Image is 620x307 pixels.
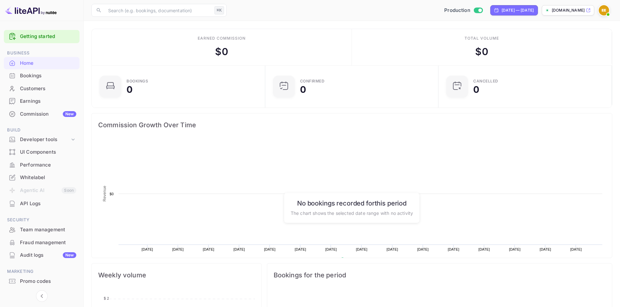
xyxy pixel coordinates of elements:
div: Bookings [127,79,148,83]
text: [DATE] [448,247,459,251]
a: Bookings [4,70,80,82]
a: Performance [4,159,80,171]
a: Fraud management [4,236,80,248]
div: $ 0 [475,44,488,59]
div: Developer tools [20,136,70,143]
div: Fraud management [4,236,80,249]
div: Commission [20,110,76,118]
text: [DATE] [325,247,337,251]
text: [DATE] [295,247,306,251]
text: [DATE] [570,247,582,251]
a: Customers [4,82,80,94]
a: Whitelabel [4,171,80,183]
div: Customers [4,82,80,95]
a: Earnings [4,95,80,107]
a: Audit logsNew [4,249,80,261]
text: [DATE] [233,247,245,251]
text: $0 [109,192,114,196]
text: [DATE] [509,247,521,251]
text: [DATE] [356,247,368,251]
a: Team management [4,224,80,235]
div: Total volume [465,35,499,41]
a: Home [4,57,80,69]
div: ⌘K [214,6,224,14]
text: [DATE] [142,247,153,251]
button: Collapse navigation [36,290,48,302]
span: Weekly volume [98,270,255,280]
text: [DATE] [387,247,398,251]
span: Business [4,50,80,57]
div: Earned commission [198,35,245,41]
text: [DATE] [540,247,551,251]
div: Team management [20,226,76,234]
input: Search (e.g. bookings, documentation) [104,4,212,17]
div: $ 0 [215,44,228,59]
div: Getting started [4,30,80,43]
a: CommissionNew [4,108,80,120]
text: [DATE] [264,247,276,251]
div: 0 [300,85,306,94]
a: Getting started [20,33,76,40]
a: UI Components [4,146,80,158]
div: API Logs [4,197,80,210]
h6: No bookings recorded for this period [291,199,413,207]
span: Commission Growth Over Time [98,120,606,130]
span: Security [4,216,80,224]
div: Performance [20,161,76,169]
text: [DATE] [203,247,214,251]
div: Team management [4,224,80,236]
div: Audit logs [20,252,76,259]
div: Confirmed [300,79,325,83]
div: New [63,252,76,258]
div: Whitelabel [4,171,80,184]
text: Revenue [102,186,107,201]
div: 0 [473,85,479,94]
img: Expedia Expedia [599,5,609,15]
a: Promo codes [4,275,80,287]
div: UI Components [20,149,76,156]
div: Bookings [4,70,80,82]
div: Developer tools [4,134,80,145]
div: Fraud management [20,239,76,246]
div: Home [20,60,76,67]
div: Bookings [20,72,76,80]
text: [DATE] [478,247,490,251]
div: Customers [20,85,76,92]
div: Promo codes [20,278,76,285]
div: [DATE] — [DATE] [502,7,534,13]
text: [DATE] [172,247,184,251]
span: Marketing [4,268,80,275]
div: Whitelabel [20,174,76,181]
div: New [63,111,76,117]
a: API Logs [4,197,80,209]
div: Switch to Sandbox mode [442,7,485,14]
div: Home [4,57,80,70]
p: The chart shows the selected date range with no activity [291,209,413,216]
div: API Logs [20,200,76,207]
div: Earnings [20,98,76,105]
tspan: $ 2 [104,296,109,301]
p: [DOMAIN_NAME] [552,7,585,13]
div: 0 [127,85,133,94]
img: LiteAPI logo [5,5,57,15]
span: Production [444,7,470,14]
span: Build [4,127,80,134]
text: [DATE] [417,247,429,251]
div: CANCELLED [473,79,498,83]
span: Bookings for the period [274,270,606,280]
text: Revenue [347,257,363,262]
